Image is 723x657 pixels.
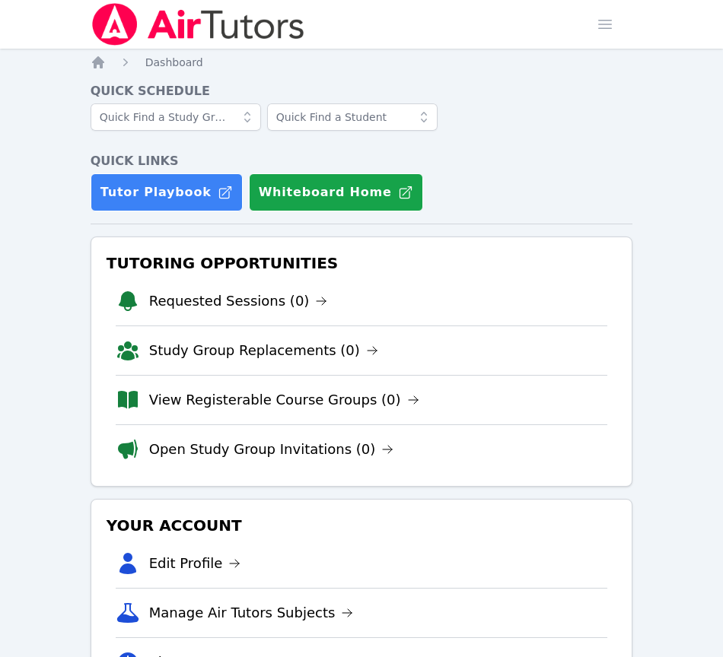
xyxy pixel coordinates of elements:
[249,173,423,211] button: Whiteboard Home
[91,152,633,170] h4: Quick Links
[149,602,354,624] a: Manage Air Tutors Subjects
[104,249,620,277] h3: Tutoring Opportunities
[91,3,306,46] img: Air Tutors
[149,389,419,411] a: View Registerable Course Groups (0)
[267,103,438,131] input: Quick Find a Student
[91,55,633,70] nav: Breadcrumb
[104,512,620,539] h3: Your Account
[149,439,394,460] a: Open Study Group Invitations (0)
[145,55,203,70] a: Dashboard
[149,290,328,312] a: Requested Sessions (0)
[145,56,203,68] span: Dashboard
[149,553,241,574] a: Edit Profile
[91,82,633,100] h4: Quick Schedule
[91,173,243,211] a: Tutor Playbook
[91,103,261,131] input: Quick Find a Study Group
[149,340,378,361] a: Study Group Replacements (0)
